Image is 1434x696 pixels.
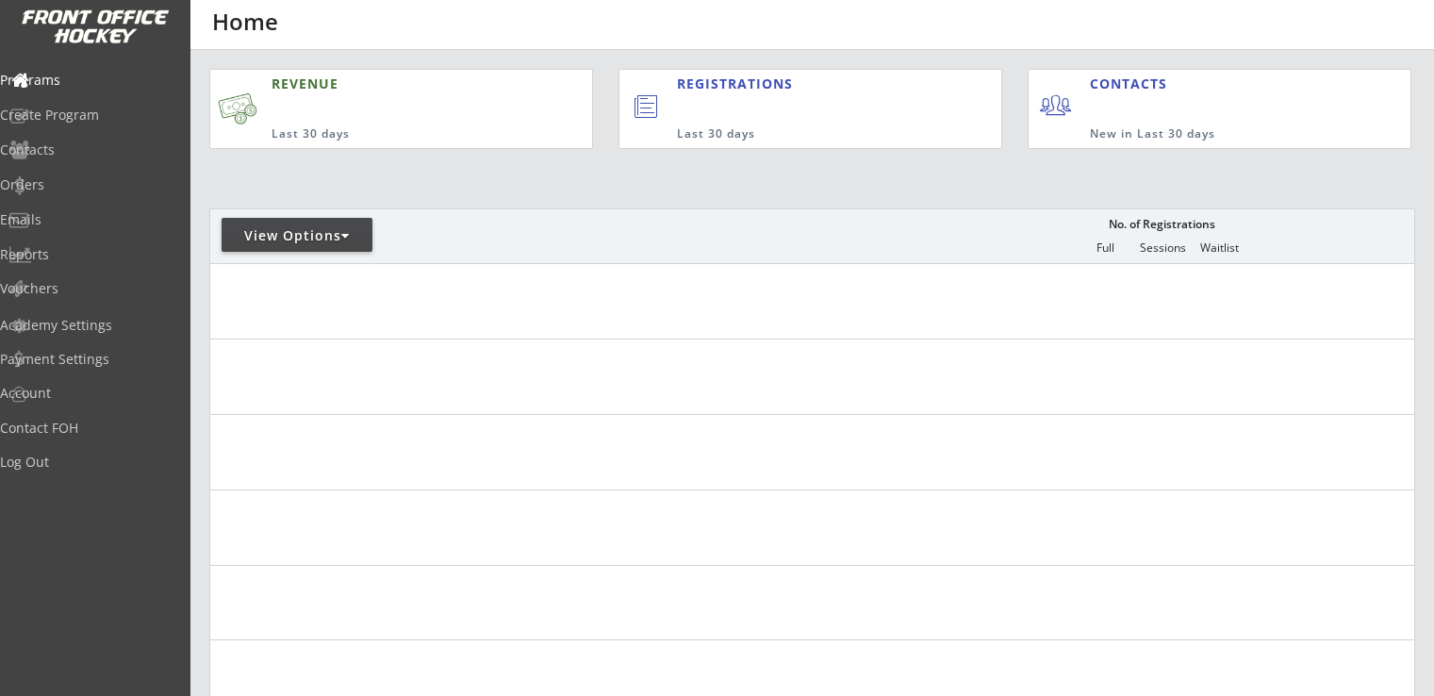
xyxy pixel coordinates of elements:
div: Full [1077,241,1133,255]
div: REGISTRATIONS [677,75,915,93]
div: Last 30 days [272,126,503,142]
div: Last 30 days [677,126,924,142]
div: View Options [222,226,372,245]
div: Sessions [1134,241,1191,255]
div: REVENUE [272,75,503,93]
div: No. of Registrations [1103,218,1220,231]
div: Waitlist [1191,241,1247,255]
div: New in Last 30 days [1090,126,1323,142]
div: CONTACTS [1090,75,1176,93]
